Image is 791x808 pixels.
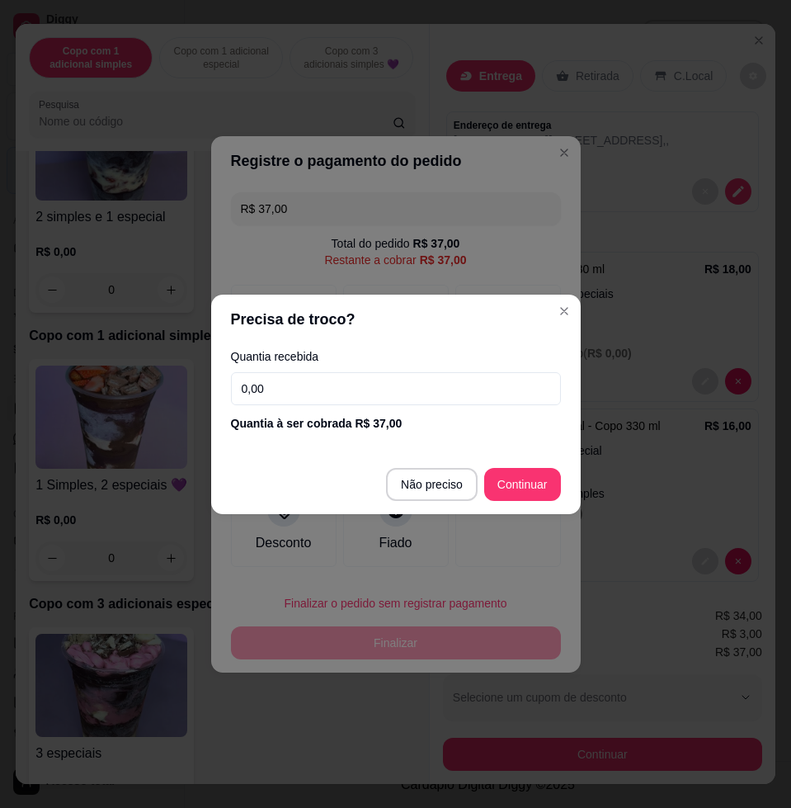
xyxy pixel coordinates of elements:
div: Quantia à ser cobrada R$ 37,00 [231,415,561,432]
label: Quantia recebida [231,351,561,362]
button: Não preciso [386,468,478,501]
button: Continuar [484,468,561,501]
header: Precisa de troco? [211,295,581,344]
button: Close [551,298,577,324]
